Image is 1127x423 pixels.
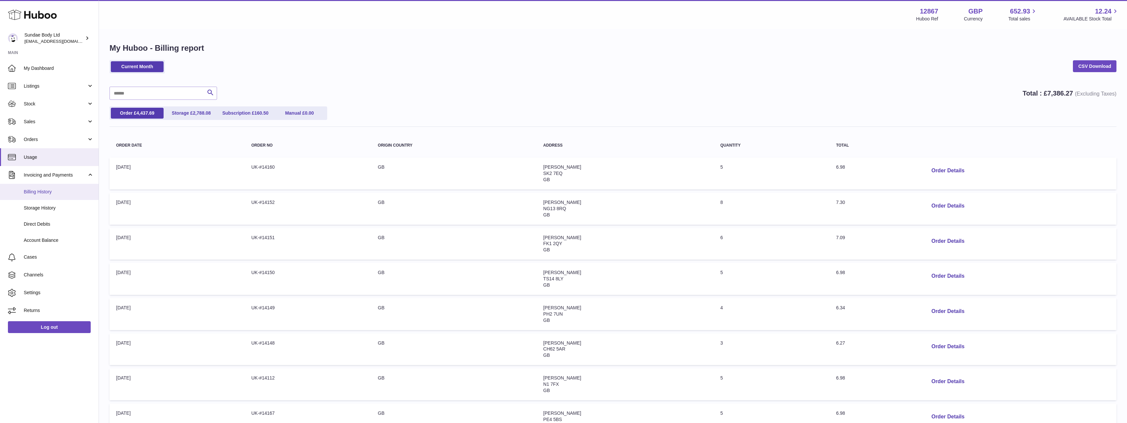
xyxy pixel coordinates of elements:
[543,235,581,240] span: [PERSON_NAME]
[543,352,550,358] span: GB
[543,388,550,393] span: GB
[110,298,245,330] td: [DATE]
[371,228,537,260] td: GB
[543,346,565,352] span: CH62 5AR
[926,199,970,213] button: Order Details
[1063,16,1119,22] span: AVAILABLE Stock Total
[1095,7,1111,16] span: 12.24
[543,270,581,275] span: [PERSON_NAME]
[110,193,245,225] td: [DATE]
[24,172,87,178] span: Invoicing and Payments
[193,110,211,116] span: 2,788.08
[714,298,830,330] td: 4
[24,119,87,125] span: Sales
[371,298,537,330] td: GB
[24,32,84,44] div: Sundae Body Ltd
[371,333,537,365] td: GB
[219,108,272,119] a: Subscription £160.50
[1008,7,1038,22] a: 652.93 Total sales
[714,228,830,260] td: 6
[543,410,581,416] span: [PERSON_NAME]
[836,164,845,170] span: 6.98
[836,375,845,381] span: 6.98
[836,410,845,416] span: 6.98
[111,108,164,119] a: Order £4,437.69
[543,177,550,182] span: GB
[926,269,970,283] button: Order Details
[24,290,94,296] span: Settings
[371,368,537,400] td: GB
[8,321,91,333] a: Log out
[110,228,245,260] td: [DATE]
[543,305,581,310] span: [PERSON_NAME]
[543,375,581,381] span: [PERSON_NAME]
[714,368,830,400] td: 5
[836,270,845,275] span: 6.98
[543,318,550,323] span: GB
[24,205,94,211] span: Storage History
[137,110,155,116] span: 4,437.69
[24,221,94,227] span: Direct Debits
[926,305,970,318] button: Order Details
[836,305,845,310] span: 6.34
[245,157,371,189] td: UK-#14160
[245,333,371,365] td: UK-#14148
[1010,7,1030,16] span: 652.93
[245,228,371,260] td: UK-#14151
[371,157,537,189] td: GB
[926,164,970,178] button: Order Details
[24,39,97,44] span: [EMAIL_ADDRESS][DOMAIN_NAME]
[1063,7,1119,22] a: 12.24 AVAILABLE Stock Total
[543,282,550,288] span: GB
[24,254,94,260] span: Cases
[110,157,245,189] td: [DATE]
[254,110,268,116] span: 160.50
[836,200,845,205] span: 7.30
[273,108,326,119] a: Manual £0.00
[371,263,537,295] td: GB
[110,43,1116,53] h1: My Huboo - Billing report
[543,381,559,387] span: N1 7FX
[926,375,970,388] button: Order Details
[926,340,970,353] button: Order Details
[24,307,94,314] span: Returns
[24,65,94,71] span: My Dashboard
[24,272,94,278] span: Channels
[543,241,562,246] span: FK1 2QY
[543,311,563,317] span: PH2 7UN
[1022,90,1116,97] strong: Total : £
[24,154,94,160] span: Usage
[968,7,983,16] strong: GBP
[543,171,562,176] span: SK2 7EQ
[836,235,845,240] span: 7.09
[714,263,830,295] td: 5
[543,340,581,346] span: [PERSON_NAME]
[543,206,566,211] span: NG13 8RQ
[1075,91,1116,97] span: (Excluding Taxes)
[836,340,845,346] span: 6.27
[371,193,537,225] td: GB
[24,136,87,143] span: Orders
[245,263,371,295] td: UK-#14150
[543,276,563,281] span: TS14 8LY
[714,137,830,154] th: Quantity
[926,235,970,248] button: Order Details
[8,33,18,43] img: felicity@sundaebody.com
[714,333,830,365] td: 3
[543,164,581,170] span: [PERSON_NAME]
[1073,60,1116,72] a: CSV Download
[543,417,562,422] span: PE4 5BS
[714,193,830,225] td: 8
[110,368,245,400] td: [DATE]
[24,189,94,195] span: Billing History
[305,110,314,116] span: 0.00
[245,193,371,225] td: UK-#14152
[916,16,938,22] div: Huboo Ref
[543,247,550,252] span: GB
[110,263,245,295] td: [DATE]
[1008,16,1038,22] span: Total sales
[24,83,87,89] span: Listings
[714,157,830,189] td: 5
[110,333,245,365] td: [DATE]
[371,137,537,154] th: Origin Country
